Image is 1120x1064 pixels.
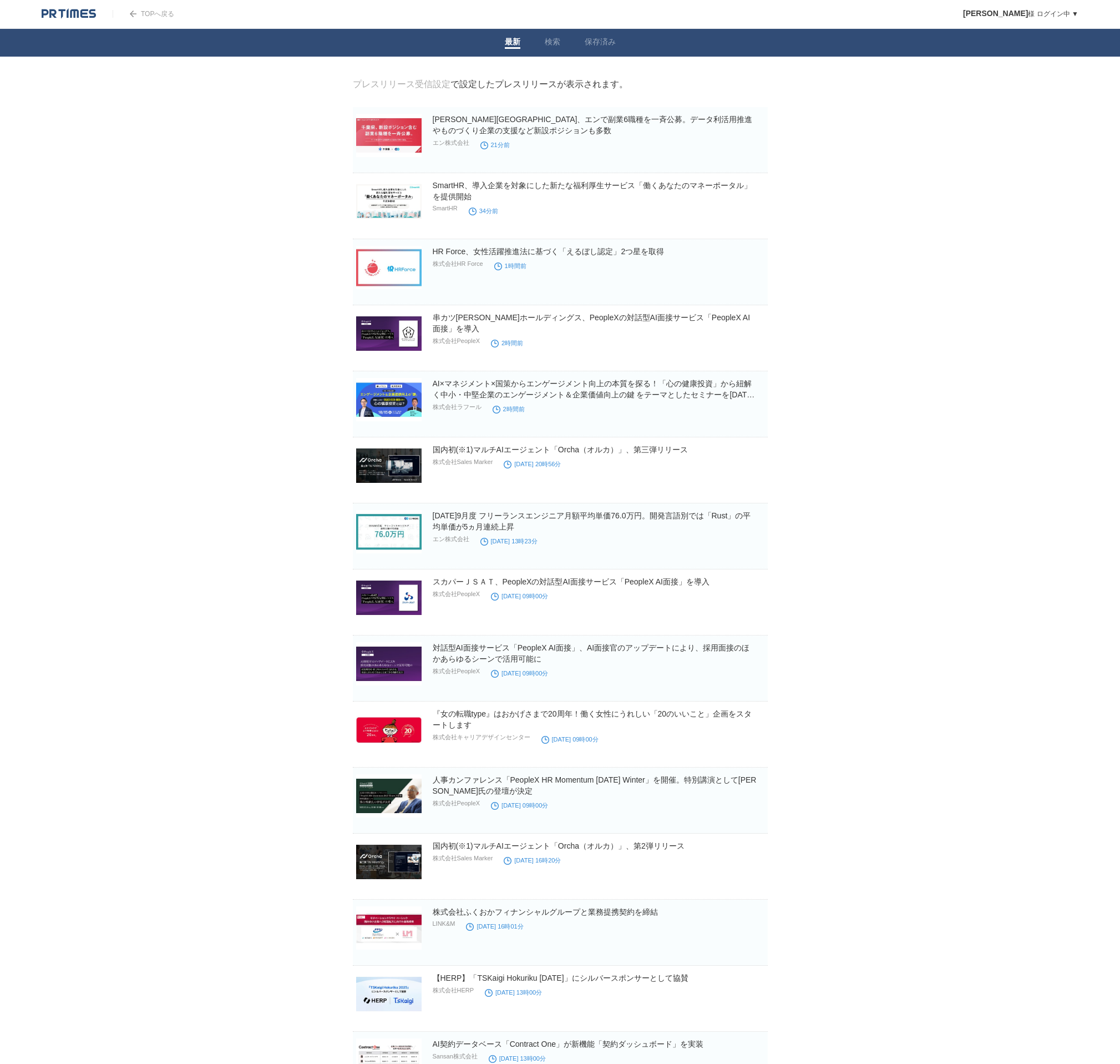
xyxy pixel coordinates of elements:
[433,590,480,598] p: 株式会社PeopleX
[356,906,422,950] img: 株式会社ふくおかフィナンシャルグループと業務提携契約を締結
[433,1052,478,1061] p: Sansan株式会社
[433,458,493,466] p: 株式会社Sales Marker
[433,379,755,410] a: AI×マネジメント×国策からエンゲージメント向上の本質を探る！「心の健康投資」から紐解く中小・中堅企業のエンゲージメント＆企業価値向上の鍵 をテーマとしたセミナーを[DATE]に開催！
[485,989,542,996] time: [DATE] 13時00分
[494,263,526,269] time: 1時間前
[356,840,422,884] img: 国内初(※1)マルチAIエージェント「Orcha（オルカ）」、第2弾リリース
[491,340,523,346] time: 2時間前
[433,854,493,863] p: 株式会社Sales Marker
[963,10,1078,18] a: [PERSON_NAME]様 ログイン中 ▼
[541,736,599,743] time: [DATE] 09時00分
[433,403,482,411] p: 株式会社ラフール
[433,907,658,916] a: 株式会社ふくおかフィナンシャルグループと業務提携契約を締結
[433,667,480,675] p: 株式会社PeopleX
[356,312,422,355] img: 串カツ田中ホールディングス、PeopleXの対話型AI面接サービス「PeopleX AI面接」を導入
[433,445,688,454] a: 国内初(※1)マルチAIエージェント「Orcha（オルカ）」、第三弾リリース
[433,577,709,586] a: スカパーＪＳＡＴ、PeopleXの対話型AI面接サービス「PeopleX AI面接」を導入
[433,535,469,543] p: エン株式会社
[356,576,422,619] img: スカパーＪＳＡＴ、PeopleXの対話型AI面接サービス「PeopleX AI面接」を導入
[433,709,752,729] a: 『女の転職type』はおかげさまで20周年！働く女性にうれしい「20のいいこと」企画をスタートします
[585,37,616,49] a: 保存済み
[504,857,561,864] time: [DATE] 16時20分
[356,444,422,487] img: 国内初(※1)マルチAIエージェント「Orcha（オルカ）」、第三弾リリース
[433,247,665,256] a: HR Force、女性活躍推進法に基づく「えるぼし認定」2つ星を取得
[433,643,750,663] a: 対話型AI面接サービス「PeopleX AI面接」、AI面接官のアップデートにより、採用面接のほかあらゆるシーンで活用可能に
[433,260,483,268] p: 株式会社HR Force
[356,774,422,818] img: 人事カンファレンス「PeopleX HR Momentum 2025 Winter」を開催。特別講演として落合博満氏の登壇が決定
[469,208,498,214] time: 34分前
[491,802,548,809] time: [DATE] 09時00分
[356,510,422,553] img: 2025年9月度 フリーランスエンジニア月額平均単価76.0万円。開発言語別では「Rust」の平均単価が5ヵ月連続上昇
[433,733,530,742] p: 株式会社キャリアデザインセンター
[356,114,422,157] img: 千葉県、エンで副業6職種を一斉公募。データ利活用推進やものづくり企業の支援など新設ポジションも多数
[356,972,422,1016] img: 【HERP】「TSKaigi Hokuriku 2025」にシルバースポンサーとして協賛
[963,9,1028,18] span: [PERSON_NAME]
[433,205,458,211] p: SmartHR
[433,986,474,995] p: 株式会社HERP
[433,974,688,982] a: 【HERP】「TSKaigi Hokuriku [DATE]」にシルバースポンサーとして協賛
[433,1040,704,1048] a: AI契約データベース「Contract One」が新機能「契約ダッシュボード」を実装
[489,1055,546,1062] time: [DATE] 13時00分
[466,923,523,930] time: [DATE] 16時01分
[433,181,752,201] a: SmartHR、導入企業を対象にした新たな福利厚生サービス「働くあなたのマネーポータル」を提供開始
[433,337,480,345] p: 株式会社PeopleX
[356,180,422,223] img: SmartHR、導入企業を対象にした新たな福利厚生サービス「働くあなたのマネーポータル」を提供開始
[433,313,751,333] a: 串カツ[PERSON_NAME]ホールディングス、PeopleXの対話型AI面接サービス「PeopleX AI面接」を導入
[433,841,685,850] a: 国内初(※1)マルチAIエージェント「Orcha（オルカ）」、第2弾リリース
[504,461,561,467] time: [DATE] 20時56分
[480,142,510,148] time: 21分前
[433,139,469,147] p: エン株式会社
[493,406,525,412] time: 2時間前
[353,79,628,90] div: で設定したプレスリリースが表示されます。
[42,8,96,19] img: logo.png
[356,246,422,289] img: HR Force、女性活躍推進法に基づく「えるぼし認定」2つ星を取得
[433,799,480,808] p: 株式会社PeopleX
[433,511,751,531] a: [DATE]9月度 フリーランスエンジニア月額平均単価76.0万円。開発言語別では「Rust」の平均単価が5ヵ月連続上昇
[113,10,174,18] a: TOPへ戻る
[433,775,757,795] a: 人事カンファレンス「PeopleX HR Momentum [DATE] Winter」を開催。特別講演として[PERSON_NAME]氏の登壇が決定
[491,670,548,677] time: [DATE] 09時00分
[356,378,422,421] img: AI×マネジメント×国策からエンゲージメント向上の本質を探る！「心の健康投資」から紐解く中小・中堅企業のエンゲージメント＆企業価値向上の鍵 をテーマとしたセミナーを10/15（水）に開催！
[505,37,520,49] a: 最新
[356,642,422,685] img: 対話型AI面接サービス「PeopleX AI面接」、AI面接官のアップデートにより、採用面接のほかあらゆるシーンで活用可能に
[130,11,136,17] img: arrow.png
[353,79,450,89] a: プレスリリース受信設定
[491,593,548,599] time: [DATE] 09時00分
[356,708,422,752] img: 『女の転職type』はおかげさまで20周年！働く女性にうれしい「20のいいこと」企画をスタートします
[433,115,753,135] a: [PERSON_NAME][GEOGRAPHIC_DATA]、エンで副業6職種を一斉公募。データ利活用推進やものづくり企業の支援など新設ポジションも多数
[480,538,538,544] time: [DATE] 13時23分
[433,920,455,927] p: LINK&M
[545,37,560,49] a: 検索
